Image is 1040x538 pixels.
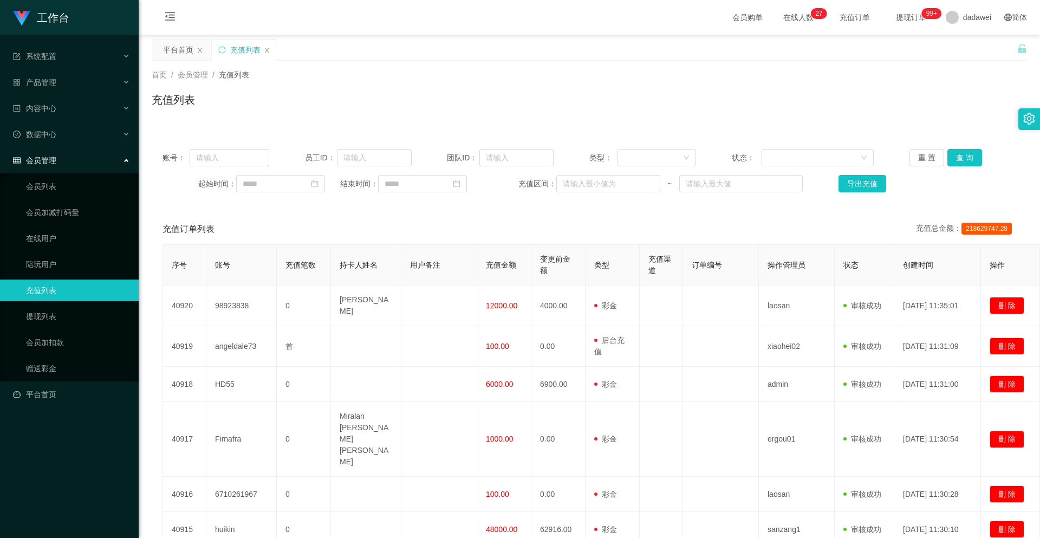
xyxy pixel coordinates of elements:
[990,521,1024,538] button: 删 除
[230,40,261,60] div: 充值列表
[198,178,236,190] span: 起始时间：
[594,380,617,388] span: 彩金
[13,11,30,26] img: logo.9652507e.png
[909,149,944,166] button: 重 置
[13,130,56,139] span: 数据中心
[843,490,881,498] span: 审核成功
[1023,113,1035,125] i: 图标: setting
[990,338,1024,355] button: 删 除
[277,402,331,477] td: 0
[589,152,617,164] span: 类型：
[340,261,378,269] span: 持卡人姓名
[163,477,206,512] td: 40916
[531,367,586,402] td: 6900.00
[152,70,167,79] span: 首页
[759,367,835,402] td: admin
[212,70,214,79] span: /
[811,8,827,19] sup: 27
[594,490,617,498] span: 彩金
[163,286,206,326] td: 40920
[486,490,509,498] span: 100.00
[843,261,859,269] span: 状态
[152,92,195,108] h1: 充值列表
[218,46,226,54] i: 图标: sync
[13,157,21,164] i: 图标: table
[197,47,203,54] i: 图标: close
[277,367,331,402] td: 0
[819,8,823,19] p: 7
[206,326,277,367] td: angeldale73
[190,149,269,166] input: 请输入
[311,180,318,187] i: 图标: calendar
[1004,14,1012,21] i: 图标: global
[305,152,337,164] span: 员工ID：
[277,326,331,367] td: 首
[13,78,56,87] span: 产品管理
[206,367,277,402] td: HD55
[922,8,941,19] sup: 952
[838,175,886,192] button: 导出充值
[277,477,331,512] td: 0
[594,336,625,356] span: 后台充值
[843,435,881,443] span: 审核成功
[219,70,249,79] span: 充值列表
[331,402,401,477] td: Miralan [PERSON_NAME] [PERSON_NAME]
[479,149,554,166] input: 请输入
[531,477,586,512] td: 0.00
[778,14,819,21] span: 在线人数
[486,380,513,388] span: 6000.00
[215,261,230,269] span: 账号
[162,223,214,236] span: 充值订单列表
[531,326,586,367] td: 0.00
[692,261,722,269] span: 订单编号
[947,149,982,166] button: 查 询
[26,202,130,223] a: 会员加减打码量
[894,286,981,326] td: [DATE] 11:35:01
[447,152,479,164] span: 团队ID：
[277,286,331,326] td: 0
[990,261,1005,269] span: 操作
[683,154,690,162] i: 图标: down
[26,306,130,327] a: 提现列表
[13,384,130,405] a: 图标: dashboard平台首页
[13,105,21,112] i: 图标: profile
[264,47,270,54] i: 图标: close
[410,261,440,269] span: 用户备注
[648,255,671,275] span: 充值渠道
[163,367,206,402] td: 40918
[13,13,69,22] a: 工作台
[163,40,193,60] div: 平台首页
[990,375,1024,393] button: 删 除
[163,326,206,367] td: 40919
[26,176,130,197] a: 会员列表
[206,402,277,477] td: Firnafra
[486,261,516,269] span: 充值金额
[759,402,835,477] td: ergou01
[679,175,803,192] input: 请输入最大值
[13,53,21,60] i: 图标: form
[990,297,1024,314] button: 删 除
[660,178,679,190] span: ~
[903,261,933,269] span: 创建时间
[768,261,805,269] span: 操作管理员
[556,175,660,192] input: 请输入最小值为
[331,286,401,326] td: [PERSON_NAME]
[759,477,835,512] td: laosan
[594,301,617,310] span: 彩金
[206,286,277,326] td: 98923838
[162,152,190,164] span: 账号：
[531,286,586,326] td: 4000.00
[518,178,556,190] span: 充值区间：
[26,332,130,353] a: 会员加扣款
[990,431,1024,448] button: 删 除
[13,131,21,138] i: 图标: check-circle-o
[890,14,932,21] span: 提现订单
[486,342,509,351] span: 100.00
[531,402,586,477] td: 0.00
[894,477,981,512] td: [DATE] 11:30:28
[337,149,412,166] input: 请输入
[843,525,881,534] span: 审核成功
[171,70,173,79] span: /
[26,358,130,379] a: 赠送彩金
[594,261,609,269] span: 类型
